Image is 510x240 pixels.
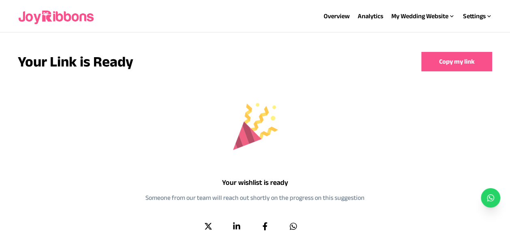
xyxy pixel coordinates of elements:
p: Someone from our team will reach out shortly on the progress on this suggestion [145,193,365,203]
h3: Your Link is Ready [18,54,330,70]
img: joyribbons [229,101,281,152]
a: Share on WhatsApp [289,222,305,230]
div: Settings [463,11,492,21]
button: Copy my link [421,52,492,71]
a: Analytics [358,13,383,19]
a: Facebook [261,222,277,230]
a: Twitter [204,222,220,230]
a: Share on LinkedIn [233,222,249,230]
div: My Wedding Website [391,11,455,21]
h3: Your wishlist is ready [222,177,288,188]
a: Overview [324,13,350,19]
img: joyribbons [18,3,96,29]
